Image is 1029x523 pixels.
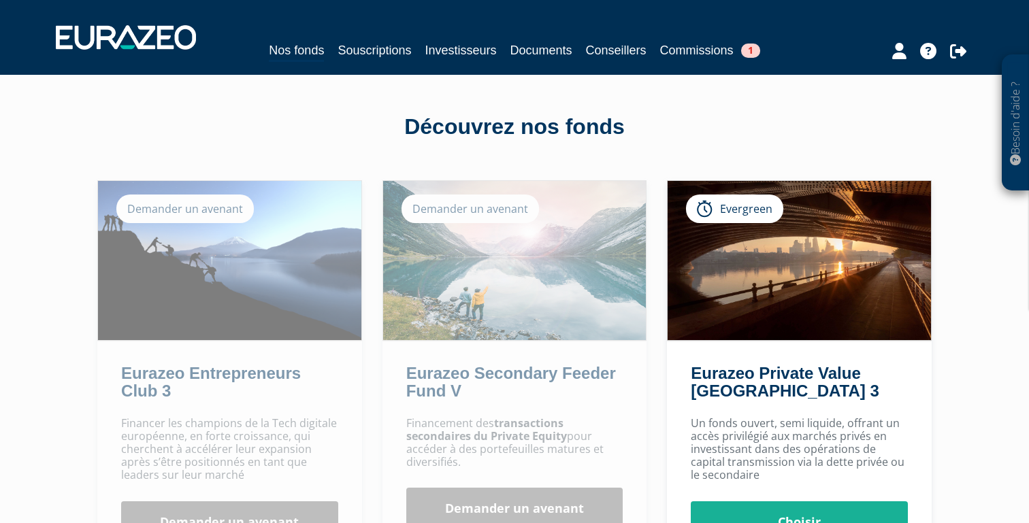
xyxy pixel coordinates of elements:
a: Nos fonds [269,41,324,62]
a: Documents [510,41,572,60]
img: Eurazeo Entrepreneurs Club 3 [98,181,361,340]
p: Un fonds ouvert, semi liquide, offrant un accès privilégié aux marchés privés en investissant dan... [691,417,908,482]
a: Conseillers [586,41,647,60]
img: 1732889491-logotype_eurazeo_blanc_rvb.png [56,25,196,50]
p: Besoin d'aide ? [1008,62,1024,184]
img: Eurazeo Private Value Europe 3 [668,181,931,340]
a: Commissions1 [660,41,760,60]
a: Eurazeo Private Value [GEOGRAPHIC_DATA] 3 [691,364,879,400]
div: Evergreen [686,195,783,223]
img: Eurazeo Secondary Feeder Fund V [383,181,647,340]
a: Souscriptions [338,41,411,60]
a: Investisseurs [425,41,496,60]
strong: transactions secondaires du Private Equity [406,416,567,443]
span: 1 [741,44,760,58]
p: Financer les champions de la Tech digitale européenne, en forte croissance, qui cherchent à accél... [121,417,338,482]
a: Eurazeo Secondary Feeder Fund V [406,364,616,400]
div: Demander un avenant [116,195,254,223]
div: Demander un avenant [402,195,539,223]
a: Eurazeo Entrepreneurs Club 3 [121,364,301,400]
p: Financement des pour accéder à des portefeuilles matures et diversifiés. [406,417,623,469]
div: Découvrez nos fonds [127,112,902,143]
